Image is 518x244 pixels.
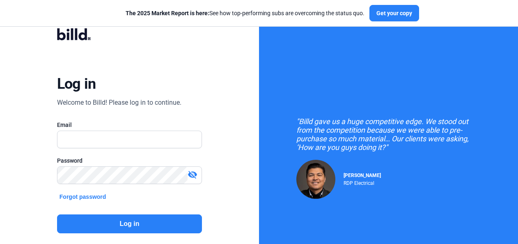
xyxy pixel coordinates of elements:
[57,98,181,108] div: Welcome to Billd! Please log in to continue.
[126,10,209,16] span: The 2025 Market Report is here:
[57,214,202,233] button: Log in
[344,173,381,178] span: [PERSON_NAME]
[57,192,109,201] button: Forgot password
[57,75,96,93] div: Log in
[57,157,202,165] div: Password
[369,5,419,21] button: Get your copy
[296,117,481,152] div: "Billd gave us a huge competitive edge. We stood out from the competition because we were able to...
[296,160,335,199] img: Raul Pacheco
[344,178,381,186] div: RDP Electrical
[126,9,364,17] div: See how top-performing subs are overcoming the status quo.
[57,121,202,129] div: Email
[188,170,197,180] mat-icon: visibility_off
